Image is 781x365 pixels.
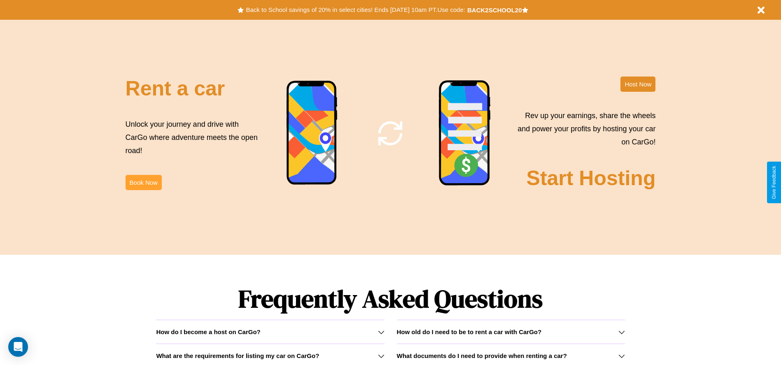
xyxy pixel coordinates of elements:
[527,166,656,190] h2: Start Hosting
[397,352,567,359] h3: What documents do I need to provide when renting a car?
[286,80,338,186] img: phone
[467,7,522,14] b: BACK2SCHOOL20
[438,80,491,187] img: phone
[397,328,542,335] h3: How old do I need to be to rent a car with CarGo?
[126,175,162,190] button: Book Now
[156,352,319,359] h3: What are the requirements for listing my car on CarGo?
[126,77,225,100] h2: Rent a car
[620,77,655,92] button: Host Now
[513,109,655,149] p: Rev up your earnings, share the wheels and power your profits by hosting your car on CarGo!
[156,278,625,320] h1: Frequently Asked Questions
[156,328,260,335] h3: How do I become a host on CarGo?
[126,118,261,158] p: Unlock your journey and drive with CarGo where adventure meets the open road!
[8,337,28,357] div: Open Intercom Messenger
[244,4,467,16] button: Back to School savings of 20% in select cities! Ends [DATE] 10am PT.Use code:
[771,166,777,199] div: Give Feedback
